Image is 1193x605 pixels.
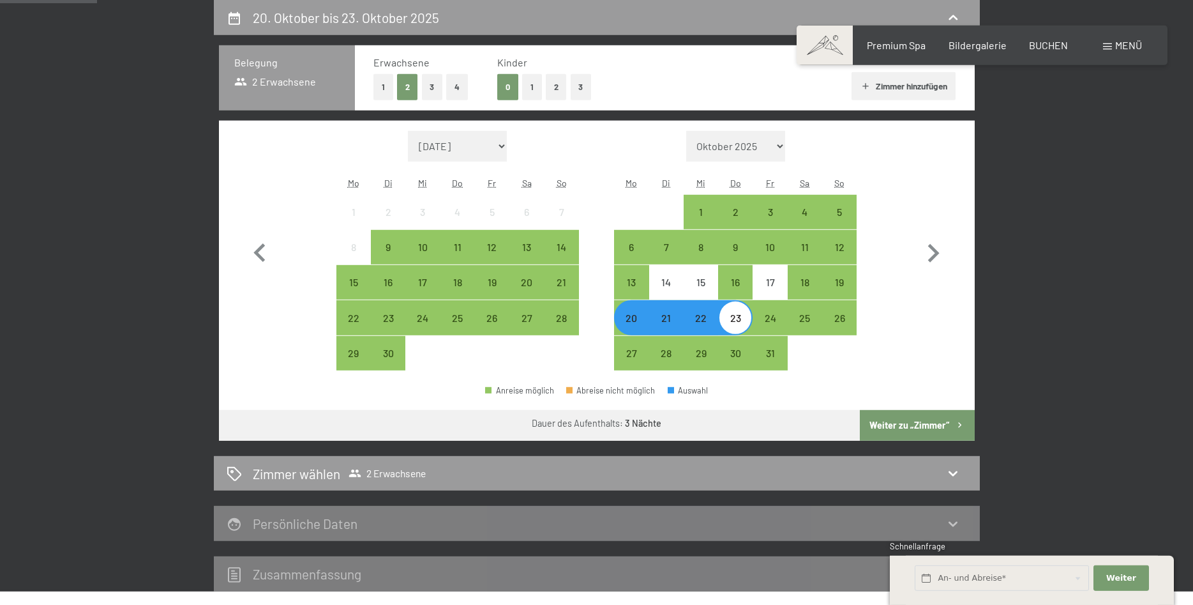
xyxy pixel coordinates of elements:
[788,265,822,300] div: Anreise möglich
[615,277,647,309] div: 13
[614,336,649,371] div: Mon Oct 27 2025
[371,230,405,264] div: Tue Sep 09 2025
[253,10,439,26] h2: 20. Oktober bis 23. Oktober 2025
[852,72,956,100] button: Zimmer hinzufügen
[475,265,509,300] div: Anreise möglich
[649,300,684,335] div: Tue Oct 21 2025
[614,300,649,335] div: Anreise möglich
[545,242,577,274] div: 14
[753,195,787,229] div: Fri Oct 03 2025
[788,195,822,229] div: Sat Oct 04 2025
[544,300,578,335] div: Anreise möglich
[1106,572,1136,584] span: Weiter
[684,230,718,264] div: Wed Oct 08 2025
[336,300,371,335] div: Mon Sep 22 2025
[649,265,684,300] div: Anreise nicht möglich
[753,300,787,335] div: Anreise möglich
[800,178,809,188] abbr: Samstag
[372,277,404,309] div: 16
[372,348,404,380] div: 30
[373,74,393,100] button: 1
[372,313,404,345] div: 23
[545,207,577,239] div: 7
[336,265,371,300] div: Anreise möglich
[753,230,787,264] div: Fri Oct 10 2025
[684,195,718,229] div: Anreise möglich
[371,195,405,229] div: Tue Sep 02 2025
[822,265,857,300] div: Anreise möglich
[649,336,684,371] div: Tue Oct 28 2025
[614,336,649,371] div: Anreise möglich
[788,230,822,264] div: Anreise möglich
[336,336,371,371] div: Anreise möglich
[754,348,786,380] div: 31
[475,195,509,229] div: Fri Sep 05 2025
[754,277,786,309] div: 17
[719,242,751,274] div: 9
[730,178,741,188] abbr: Donnerstag
[509,300,544,335] div: Sat Sep 27 2025
[685,242,717,274] div: 8
[241,131,278,371] button: Vorheriger Monat
[488,178,496,188] abbr: Freitag
[754,242,786,274] div: 10
[338,348,370,380] div: 29
[440,265,475,300] div: Thu Sep 18 2025
[545,313,577,345] div: 28
[789,242,821,274] div: 11
[753,195,787,229] div: Anreise möglich
[614,230,649,264] div: Mon Oct 06 2025
[649,265,684,300] div: Tue Oct 14 2025
[649,230,684,264] div: Anreise möglich
[371,336,405,371] div: Anreise möglich
[348,178,359,188] abbr: Montag
[754,313,786,345] div: 24
[405,265,440,300] div: Wed Sep 17 2025
[544,195,578,229] div: Sun Sep 07 2025
[475,265,509,300] div: Fri Sep 19 2025
[384,178,393,188] abbr: Dienstag
[422,74,443,100] button: 3
[649,300,684,335] div: Anreise möglich
[372,242,404,274] div: 9
[440,195,475,229] div: Anreise nicht möglich
[372,207,404,239] div: 2
[497,56,527,68] span: Kinder
[509,195,544,229] div: Sat Sep 06 2025
[788,300,822,335] div: Sat Oct 25 2025
[253,464,340,483] h2: Zimmer wählen
[511,242,543,274] div: 13
[615,348,647,380] div: 27
[511,313,543,345] div: 27
[440,195,475,229] div: Thu Sep 04 2025
[1115,39,1142,51] span: Menü
[407,277,439,309] div: 17
[753,336,787,371] div: Anreise möglich
[822,230,857,264] div: Anreise möglich
[442,313,474,345] div: 25
[789,313,821,345] div: 25
[766,178,774,188] abbr: Freitag
[545,277,577,309] div: 21
[405,230,440,264] div: Anreise möglich
[544,195,578,229] div: Anreise nicht möglich
[336,230,371,264] div: Anreise nicht möglich
[475,300,509,335] div: Fri Sep 26 2025
[719,348,751,380] div: 30
[753,300,787,335] div: Fri Oct 24 2025
[754,207,786,239] div: 3
[475,195,509,229] div: Anreise nicht möglich
[650,348,682,380] div: 28
[1029,39,1068,51] span: BUCHEN
[684,230,718,264] div: Anreise möglich
[915,131,952,371] button: Nächster Monat
[753,265,787,300] div: Fri Oct 17 2025
[823,277,855,309] div: 19
[718,230,753,264] div: Anreise möglich
[475,230,509,264] div: Anreise möglich
[684,300,718,335] div: Wed Oct 22 2025
[371,230,405,264] div: Anreise möglich
[440,230,475,264] div: Anreise möglich
[718,265,753,300] div: Thu Oct 16 2025
[753,265,787,300] div: Anreise nicht möglich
